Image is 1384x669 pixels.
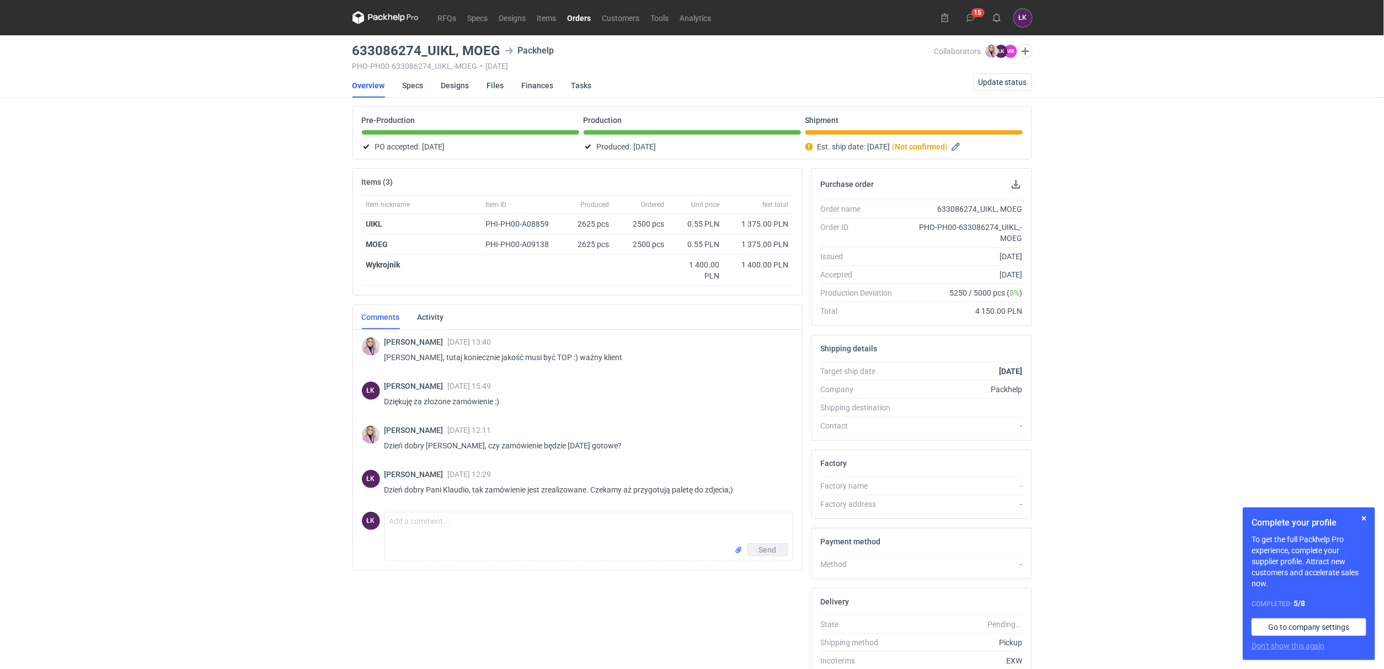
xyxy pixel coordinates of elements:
div: Total [821,306,901,317]
div: Łukasz Kowalski [362,382,380,400]
span: [PERSON_NAME] [384,382,448,390]
span: [DATE] [423,140,445,153]
img: Klaudia Wiśniewska [362,338,380,356]
button: Edit estimated shipping date [950,140,964,153]
a: Analytics [675,11,717,24]
div: 2625 pcs [564,234,614,255]
div: [DATE] [901,269,1023,280]
span: [PERSON_NAME] [384,470,448,479]
div: Target ship date [821,366,901,377]
span: Send [759,546,777,554]
button: Update status [974,73,1032,91]
div: Produced: [584,140,801,153]
a: Designs [441,73,469,98]
div: PHO-PH00-633086274_UIKL,-MOEG [DATE] [352,62,934,71]
p: Dzień dobry Pani Klaudio, tak zamówienie jest zrealizowane. Czekamy aż przygotują paletę do zdjec... [384,483,784,496]
figcaption: ŁK [995,45,1008,58]
div: - [901,499,1023,510]
a: Go to company settings [1252,618,1366,636]
span: [PERSON_NAME] [384,338,448,346]
div: Production Deviation [821,287,901,298]
p: Shipment [805,116,839,125]
h2: Items (3) [362,178,393,186]
button: Skip for now [1358,512,1371,525]
button: Edit collaborators [1018,44,1032,58]
span: [DATE] 15:49 [448,382,491,390]
h2: Factory [821,459,847,468]
div: Incoterms [821,655,901,666]
span: [DATE] 12:11 [448,426,491,435]
div: Łukasz Kowalski [1014,9,1032,27]
em: Pending... [987,620,1022,629]
div: [DATE] [901,251,1023,262]
h2: Payment method [821,537,881,546]
a: Customers [597,11,645,24]
div: PHI-PH00-A08859 [486,218,560,229]
figcaption: ŁK [362,512,380,530]
strong: [DATE] [999,367,1022,376]
button: Send [747,543,788,556]
div: Shipping method [821,637,901,648]
div: EXW [901,655,1023,666]
div: Klaudia Wiśniewska [362,426,380,444]
a: Specs [462,11,494,24]
a: UIKL [366,220,383,228]
a: Comments [362,305,400,329]
div: Łukasz Kowalski [362,512,380,530]
div: Factory address [821,499,901,510]
span: Ordered [642,200,665,209]
a: Orders [562,11,597,24]
div: Issued [821,251,901,262]
a: Specs [403,73,424,98]
div: 1 375.00 PLN [729,239,789,250]
a: Finances [522,73,554,98]
div: Shipping destination [821,402,901,413]
span: [DATE] [634,140,656,153]
a: Tools [645,11,675,24]
span: Update status [979,78,1027,86]
span: 5250 / 5000 pcs ( ) [949,287,1022,298]
a: Files [487,73,504,98]
a: Overview [352,73,385,98]
div: Pickup [901,637,1023,648]
a: RFQs [432,11,462,24]
em: ( [893,142,895,151]
span: • [480,62,483,71]
div: Order name [821,204,901,215]
span: [PERSON_NAME] [384,426,448,435]
div: PO accepted: [362,140,579,153]
strong: Wykrojnik [366,260,400,269]
h1: Complete your profile [1252,516,1366,529]
strong: Not confirmed [895,142,945,151]
div: 1 400.00 PLN [674,259,720,281]
div: - [901,420,1023,431]
div: Order ID [821,222,901,244]
button: 15 [962,9,980,26]
div: Packhelp [505,44,554,57]
svg: Packhelp Pro [352,11,419,24]
div: 4 150.00 PLN [901,306,1023,317]
div: 1 400.00 PLN [729,259,789,270]
a: Tasks [571,73,592,98]
span: Unit price [692,200,720,209]
div: Packhelp [901,384,1023,395]
div: State [821,619,901,630]
p: Production [584,116,622,125]
a: MOEG [366,240,388,249]
a: Activity [418,305,444,329]
div: Łukasz Kowalski [362,470,380,488]
span: Item ID [486,200,507,209]
div: 0.55 PLN [674,218,720,229]
div: - [901,559,1023,570]
p: Dziękuję za złozone zamówienie :) [384,395,784,408]
div: Company [821,384,901,395]
span: [DATE] 12:29 [448,470,491,479]
div: Est. ship date: [805,140,1023,153]
div: 1 375.00 PLN [729,218,789,229]
em: ) [945,142,948,151]
button: ŁK [1014,9,1032,27]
